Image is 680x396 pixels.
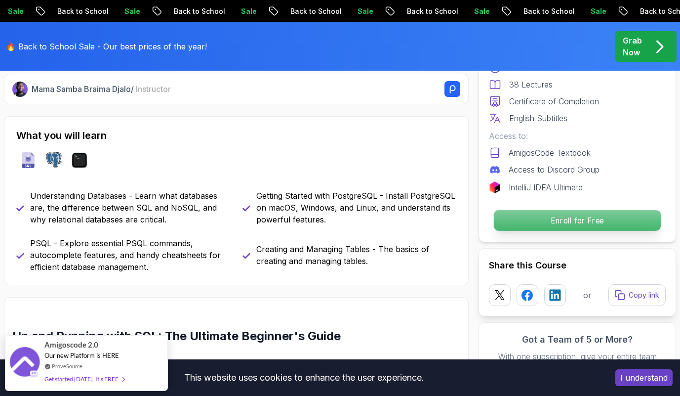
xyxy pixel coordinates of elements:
[266,6,333,16] p: Back to School
[509,147,591,159] p: AmigosCode Textbook
[12,328,415,344] h2: Up and Running with SQL: The Ultimate Beginner's Guide
[216,6,248,16] p: Sale
[256,190,457,225] p: Getting Started with PostgreSQL - Install PostgreSQL on macOS, Windows, and Linux, and understand...
[489,130,666,142] p: Access to:
[30,190,231,225] p: Understanding Databases - Learn what databases are, the difference between SQL and NoSQL, and why...
[10,347,40,379] img: provesource social proof notification image
[6,41,207,52] p: 🔥 Back to School Sale - Our best prices of the year!
[44,339,98,351] span: Amigoscode 2.0
[44,373,124,385] div: Get started [DATE]. It's FREE
[12,82,28,97] img: Nelson Djalo
[509,181,583,193] p: IntelliJ IDEA Ultimate
[100,6,131,16] p: Sale
[509,164,600,176] p: Access to Discord Group
[494,210,661,231] p: Enroll for Free
[489,351,666,374] p: With one subscription, give your entire team access to all courses and features.
[16,129,456,142] h2: What you will learn
[449,6,481,16] p: Sale
[583,289,592,301] p: or
[615,369,673,386] button: Accept cookies
[566,6,598,16] p: Sale
[493,210,661,231] button: Enroll for Free
[20,152,36,168] img: sql logo
[52,362,82,370] a: ProveSource
[623,35,642,58] p: Grab Now
[44,352,119,359] span: Our new Platform is HERE
[333,6,364,16] p: Sale
[489,259,666,272] h2: Share this Course
[33,6,100,16] p: Back to School
[7,367,600,389] div: This website uses cookies to enhance the user experience.
[32,83,171,95] p: Mama Samba Braima Djalo /
[72,152,87,168] img: terminal logo
[30,237,231,273] p: PSQL - Explore essential PSQL commands, autocomplete features, and handy cheatsheets for efficien...
[629,290,659,300] p: Copy link
[489,333,666,347] h3: Got a Team of 5 or More?
[382,6,449,16] p: Back to School
[136,84,171,94] span: Instructor
[489,181,501,193] img: jetbrains logo
[46,152,62,168] img: postgres logo
[256,243,457,267] p: Creating and Managing Tables - The basics of creating and managing tables.
[608,284,666,306] button: Copy link
[509,79,553,90] p: 38 Lectures
[499,6,566,16] p: Back to School
[509,112,567,124] p: English Subtitles
[149,6,216,16] p: Back to School
[509,95,599,107] p: Certificate of Completion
